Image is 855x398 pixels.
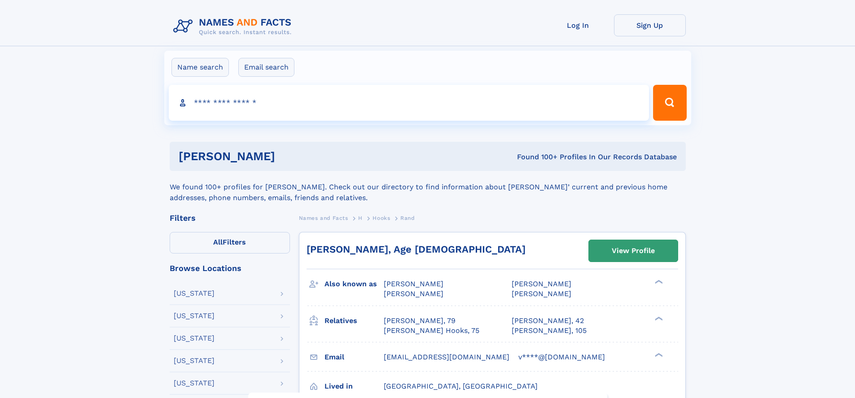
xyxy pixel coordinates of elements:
[653,352,663,358] div: ❯
[373,212,390,223] a: Hooks
[384,289,443,298] span: [PERSON_NAME]
[384,326,479,336] a: [PERSON_NAME] Hooks, 75
[213,238,223,246] span: All
[174,380,215,387] div: [US_STATE]
[169,85,649,121] input: search input
[542,14,614,36] a: Log In
[170,232,290,254] label: Filters
[396,152,677,162] div: Found 100+ Profiles In Our Records Database
[589,240,678,262] a: View Profile
[373,215,390,221] span: Hooks
[174,357,215,364] div: [US_STATE]
[512,316,584,326] a: [PERSON_NAME], 42
[324,379,384,394] h3: Lived in
[299,212,348,223] a: Names and Facts
[307,244,526,255] a: [PERSON_NAME], Age [DEMOGRAPHIC_DATA]
[324,350,384,365] h3: Email
[324,313,384,328] h3: Relatives
[512,280,571,288] span: [PERSON_NAME]
[614,14,686,36] a: Sign Up
[653,315,663,321] div: ❯
[174,290,215,297] div: [US_STATE]
[238,58,294,77] label: Email search
[512,289,571,298] span: [PERSON_NAME]
[653,85,686,121] button: Search Button
[358,212,363,223] a: H
[512,326,587,336] a: [PERSON_NAME], 105
[384,316,456,326] a: [PERSON_NAME], 79
[384,382,538,390] span: [GEOGRAPHIC_DATA], [GEOGRAPHIC_DATA]
[171,58,229,77] label: Name search
[170,14,299,39] img: Logo Names and Facts
[400,215,415,221] span: Rand
[358,215,363,221] span: H
[179,151,396,162] h1: [PERSON_NAME]
[384,353,509,361] span: [EMAIL_ADDRESS][DOMAIN_NAME]
[653,279,663,285] div: ❯
[170,171,686,203] div: We found 100+ profiles for [PERSON_NAME]. Check out our directory to find information about [PERS...
[324,276,384,292] h3: Also known as
[170,264,290,272] div: Browse Locations
[170,214,290,222] div: Filters
[174,312,215,319] div: [US_STATE]
[612,241,655,261] div: View Profile
[384,280,443,288] span: [PERSON_NAME]
[174,335,215,342] div: [US_STATE]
